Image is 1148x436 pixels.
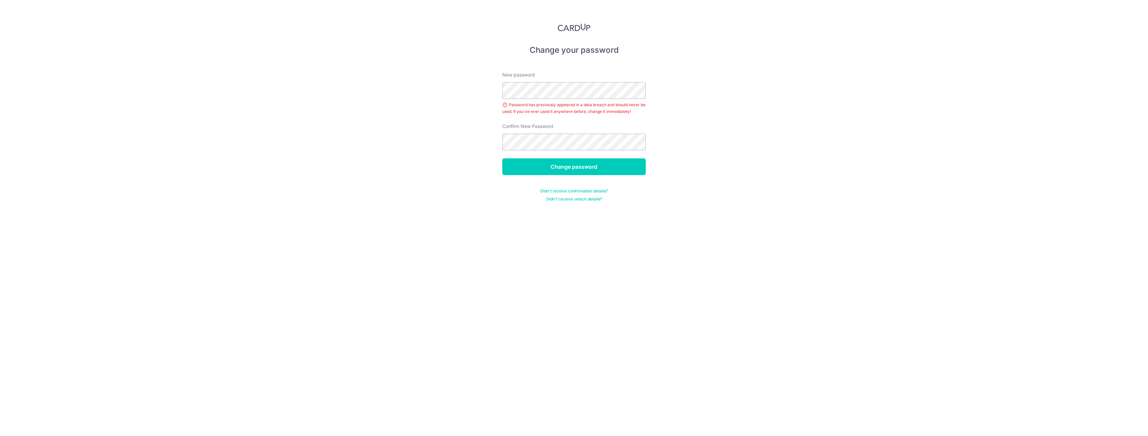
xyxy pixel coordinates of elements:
[502,123,553,130] label: Confirm New Password
[502,45,646,55] h5: Change your password
[558,23,590,31] img: CardUp Logo
[546,196,602,202] a: Didn't receive unlock details?
[502,102,646,115] div: Password has previously appeared in a data breach and should never be used. If you've ever used i...
[540,188,608,194] a: Didn't receive confirmation details?
[502,71,535,78] label: New password
[502,158,646,175] input: Change password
